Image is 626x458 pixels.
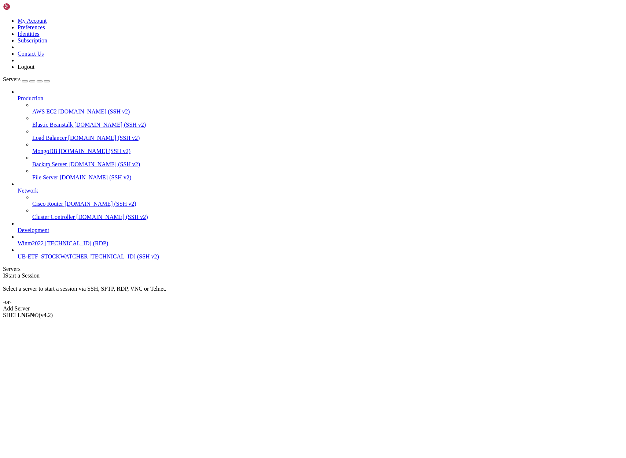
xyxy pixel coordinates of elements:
span: Cisco Router [32,201,63,207]
div: Select a server to start a session via SSH, SFTP, RDP, VNC or Telnet. -or- [3,279,623,305]
a: Contact Us [18,51,44,57]
span: SHELL © [3,312,53,318]
a: AWS EC2 [DOMAIN_NAME] (SSH v2) [32,108,623,115]
span: Production [18,95,43,101]
span: [DOMAIN_NAME] (SSH v2) [74,122,146,128]
a: Backup Server [DOMAIN_NAME] (SSH v2) [32,161,623,168]
a: Preferences [18,24,45,30]
span: Start a Session [5,272,40,279]
span: Winm2022 [18,240,44,246]
li: Development [18,220,623,234]
a: UB-ETF_STOCKWATCHER [TECHNICAL_ID] (SSH v2) [18,253,623,260]
li: Cluster Controller [DOMAIN_NAME] (SSH v2) [32,207,623,220]
li: Cisco Router [DOMAIN_NAME] (SSH v2) [32,194,623,207]
span: Cluster Controller [32,214,75,220]
a: Winm2022 [TECHNICAL_ID] (RDP) [18,240,623,247]
span: 4.2.0 [39,312,53,318]
a: File Server [DOMAIN_NAME] (SSH v2) [32,174,623,181]
a: Subscription [18,37,47,44]
a: Development [18,227,623,234]
span: [DOMAIN_NAME] (SSH v2) [60,174,132,180]
span: [DOMAIN_NAME] (SSH v2) [76,214,148,220]
a: MongoDB [DOMAIN_NAME] (SSH v2) [32,148,623,154]
span: [DOMAIN_NAME] (SSH v2) [65,201,136,207]
b: NGN [21,312,34,318]
li: UB-ETF_STOCKWATCHER [TECHNICAL_ID] (SSH v2) [18,247,623,260]
span: Load Balancer [32,135,67,141]
span: Elastic Beanstalk [32,122,73,128]
span: Network [18,187,38,194]
a: Identities [18,31,40,37]
a: Production [18,95,623,102]
span: AWS EC2 [32,108,57,115]
li: File Server [DOMAIN_NAME] (SSH v2) [32,168,623,181]
a: Cluster Controller [DOMAIN_NAME] (SSH v2) [32,214,623,220]
li: Winm2022 [TECHNICAL_ID] (RDP) [18,234,623,247]
span: MongoDB [32,148,57,154]
li: Load Balancer [DOMAIN_NAME] (SSH v2) [32,128,623,141]
a: Logout [18,64,34,70]
a: My Account [18,18,47,24]
span:  [3,272,5,279]
span: [TECHNICAL_ID] (RDP) [45,240,108,246]
a: Elastic Beanstalk [DOMAIN_NAME] (SSH v2) [32,122,623,128]
li: Elastic Beanstalk [DOMAIN_NAME] (SSH v2) [32,115,623,128]
li: Backup Server [DOMAIN_NAME] (SSH v2) [32,154,623,168]
span: Development [18,227,49,233]
span: Backup Server [32,161,67,167]
span: UB-ETF_STOCKWATCHER [18,253,88,260]
span: [TECHNICAL_ID] (SSH v2) [89,253,159,260]
span: File Server [32,174,58,180]
span: [DOMAIN_NAME] (SSH v2) [68,135,140,141]
div: Add Server [3,305,623,312]
a: Network [18,187,623,194]
li: MongoDB [DOMAIN_NAME] (SSH v2) [32,141,623,154]
span: [DOMAIN_NAME] (SSH v2) [59,148,130,154]
span: Servers [3,76,21,82]
li: AWS EC2 [DOMAIN_NAME] (SSH v2) [32,102,623,115]
span: [DOMAIN_NAME] (SSH v2) [69,161,140,167]
a: Servers [3,76,50,82]
li: Network [18,181,623,220]
img: Shellngn [3,3,45,10]
a: Load Balancer [DOMAIN_NAME] (SSH v2) [32,135,623,141]
div: Servers [3,266,623,272]
li: Production [18,89,623,181]
span: [DOMAIN_NAME] (SSH v2) [58,108,130,115]
a: Cisco Router [DOMAIN_NAME] (SSH v2) [32,201,623,207]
